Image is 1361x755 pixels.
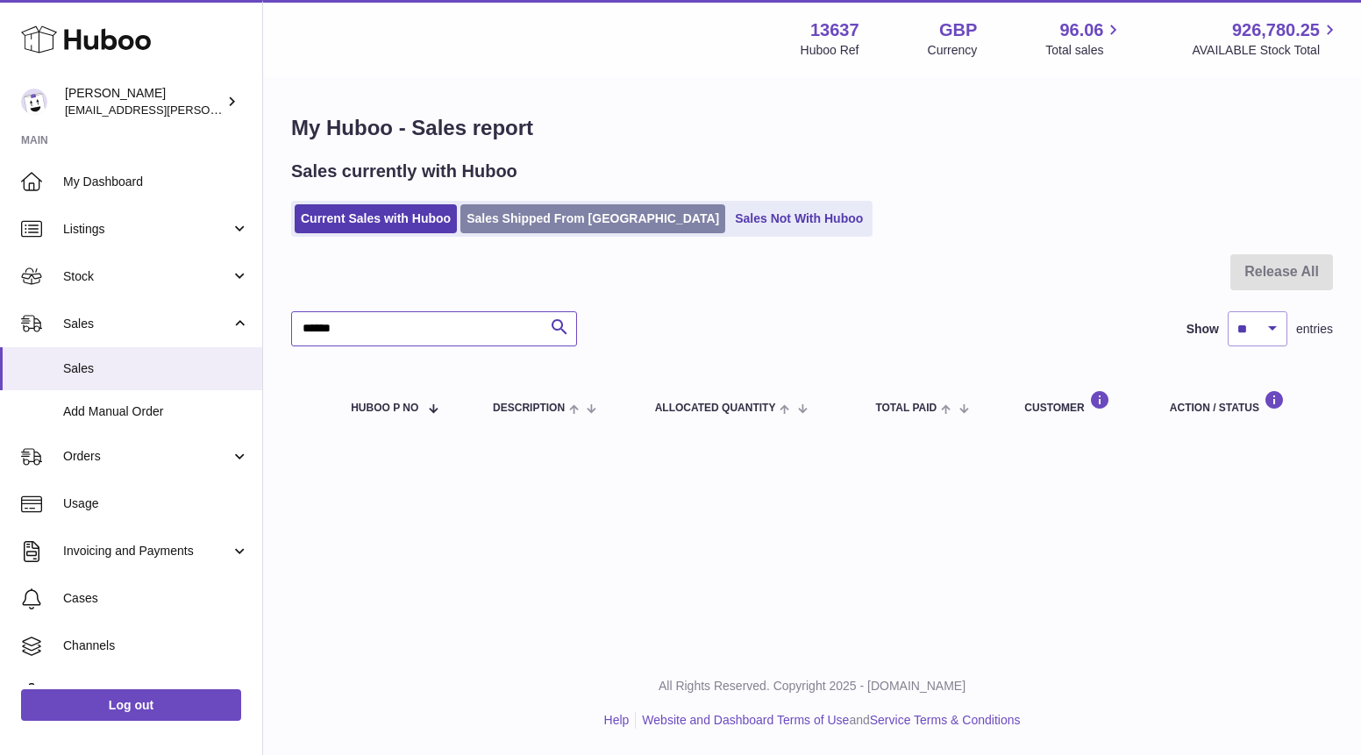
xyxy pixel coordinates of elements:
span: Total sales [1045,42,1123,59]
span: Usage [63,495,249,512]
a: 926,780.25 AVAILABLE Stock Total [1192,18,1340,59]
div: Action / Status [1170,390,1315,414]
a: 96.06 Total sales [1045,18,1123,59]
span: Description [493,402,565,414]
a: Website and Dashboard Terms of Use [642,713,849,727]
span: 926,780.25 [1232,18,1320,42]
span: Cases [63,590,249,607]
span: entries [1296,321,1333,338]
span: Huboo P no [351,402,418,414]
span: Invoicing and Payments [63,543,231,559]
div: Huboo Ref [801,42,859,59]
div: Currency [928,42,978,59]
span: Total paid [875,402,937,414]
span: Orders [63,448,231,465]
div: Customer [1024,390,1134,414]
label: Show [1186,321,1219,338]
strong: GBP [939,18,977,42]
span: Sales [63,360,249,377]
span: [EMAIL_ADDRESS][PERSON_NAME][DOMAIN_NAME] [65,103,352,117]
span: ALLOCATED Quantity [655,402,776,414]
div: [PERSON_NAME] [65,85,223,118]
a: Sales Not With Huboo [729,204,869,233]
a: Current Sales with Huboo [295,204,457,233]
span: Stock [63,268,231,285]
span: AVAILABLE Stock Total [1192,42,1340,59]
span: 96.06 [1059,18,1103,42]
a: Sales Shipped From [GEOGRAPHIC_DATA] [460,204,725,233]
p: All Rights Reserved. Copyright 2025 - [DOMAIN_NAME] [277,678,1347,694]
li: and [636,712,1020,729]
span: Listings [63,221,231,238]
span: Add Manual Order [63,403,249,420]
h1: My Huboo - Sales report [291,114,1333,142]
strong: 13637 [810,18,859,42]
span: Channels [63,637,249,654]
a: Service Terms & Conditions [870,713,1021,727]
h2: Sales currently with Huboo [291,160,517,183]
span: My Dashboard [63,174,249,190]
a: Help [604,713,630,727]
img: jonny@ledda.co [21,89,47,115]
a: Log out [21,689,241,721]
span: Sales [63,316,231,332]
